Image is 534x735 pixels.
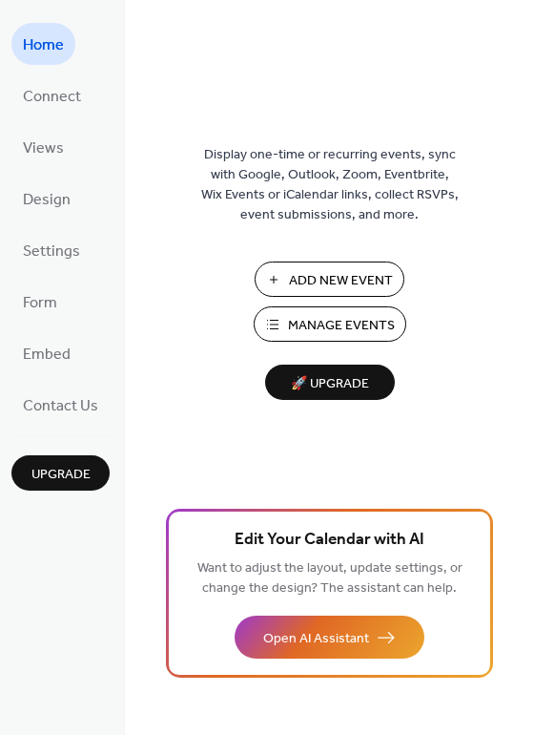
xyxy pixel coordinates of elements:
span: 🚀 Upgrade [277,371,383,397]
span: Design [23,185,71,216]
button: Manage Events [254,306,406,342]
span: Want to adjust the layout, update settings, or change the design? The assistant can help. [197,556,462,601]
span: Views [23,134,64,164]
span: Home [23,31,64,61]
span: Display one-time or recurring events, sync with Google, Outlook, Zoom, Eventbrite, Wix Events or ... [201,145,459,225]
a: Embed [11,332,82,374]
a: Home [11,23,75,65]
button: Open AI Assistant [235,616,424,659]
a: Connect [11,74,92,116]
span: Add New Event [289,271,393,291]
span: Upgrade [31,465,91,485]
button: Add New Event [255,262,404,297]
span: Contact Us [23,391,98,422]
span: Form [23,288,57,319]
span: Edit Your Calendar with AI [235,527,424,554]
a: Views [11,126,75,168]
a: Design [11,178,82,220]
span: Connect [23,82,81,113]
span: Settings [23,237,80,267]
span: Open AI Assistant [263,629,369,649]
a: Settings [11,229,92,271]
a: Contact Us [11,384,110,426]
span: Embed [23,340,71,370]
button: 🚀 Upgrade [265,365,395,400]
span: Manage Events [288,316,395,336]
a: Form [11,281,69,323]
button: Upgrade [11,455,110,491]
